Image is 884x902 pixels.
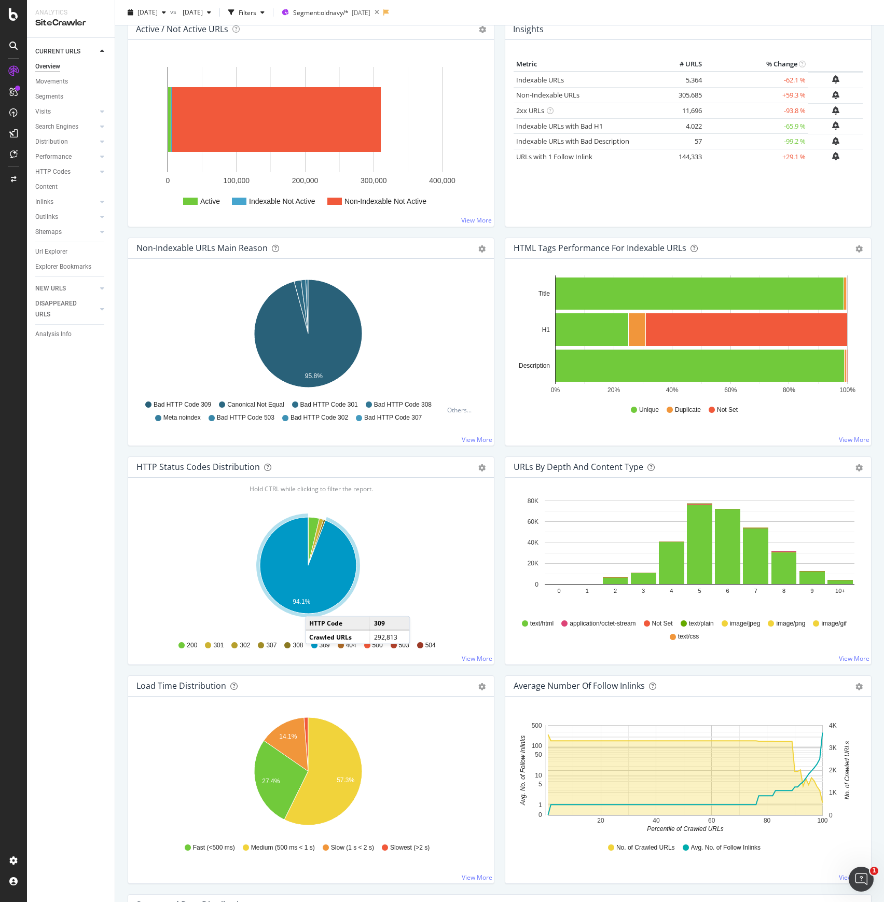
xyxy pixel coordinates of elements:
[35,8,106,17] div: Analytics
[136,713,480,834] div: A chart.
[663,72,705,88] td: 5,364
[689,619,714,628] span: text/plain
[35,91,63,102] div: Segments
[519,362,550,369] text: Description
[639,406,659,414] span: Unique
[35,121,78,132] div: Search Engines
[597,817,604,824] text: 20
[528,560,538,567] text: 20K
[193,843,235,852] span: Fast (<500 ms)
[663,118,705,134] td: 4,022
[306,616,370,630] td: HTTP Code
[346,641,356,650] span: 404
[429,176,455,185] text: 400,000
[200,197,220,205] text: Active
[570,619,636,628] span: application/octet-stream
[35,46,80,57] div: CURRENT URLS
[35,182,107,192] a: Content
[782,588,785,594] text: 8
[262,778,280,785] text: 27.4%
[832,121,839,130] div: bell-plus
[516,90,579,100] a: Non-Indexable URLs
[331,843,374,852] span: Slow (1 s < 2 s)
[538,801,542,808] text: 1
[136,243,268,253] div: Non-Indexable URLs Main Reason
[35,46,97,57] a: CURRENT URLS
[783,386,795,394] text: 80%
[293,641,303,650] span: 308
[663,149,705,164] td: 144,333
[213,641,224,650] span: 301
[691,843,761,852] span: Avg. No. of Follow Inlinks
[832,106,839,115] div: bell-plus
[337,776,354,784] text: 57.3%
[528,518,538,525] text: 60K
[829,722,837,729] text: 4K
[361,176,387,185] text: 300,000
[35,298,97,320] a: DISAPPEARED URLS
[832,152,839,160] div: bell-plus
[462,873,492,882] a: View More
[372,641,383,650] span: 500
[663,103,705,119] td: 11,696
[35,329,72,340] div: Analysis Info
[123,4,170,21] button: [DATE]
[663,57,705,72] th: # URLS
[855,683,863,690] div: gear
[478,245,486,253] div: gear
[730,619,761,628] span: image/jpeg
[240,641,250,650] span: 302
[832,91,839,99] div: bell-plus
[538,781,542,788] text: 5
[479,26,486,33] i: Options
[35,151,97,162] a: Performance
[839,873,869,882] a: View More
[35,197,97,207] a: Inlinks
[705,149,808,164] td: +29.1 %
[652,619,673,628] span: Not Set
[855,245,863,253] div: gear
[514,494,858,615] svg: A chart.
[136,57,480,218] svg: A chart.
[35,329,107,340] a: Analysis Info
[666,386,679,394] text: 40%
[535,751,542,758] text: 50
[535,581,538,588] text: 0
[249,197,315,205] text: Indexable Not Active
[35,76,107,87] a: Movements
[136,275,480,396] svg: A chart.
[35,76,68,87] div: Movements
[675,406,701,414] span: Duplicate
[136,511,480,631] svg: A chart.
[558,588,561,594] text: 0
[35,91,107,102] a: Segments
[528,539,538,546] text: 40K
[35,136,97,147] a: Distribution
[514,275,858,396] svg: A chart.
[538,290,550,297] text: Title
[717,406,738,414] span: Not Set
[670,588,673,594] text: 4
[519,736,527,806] text: Avg. No. of Follow Inlinks
[835,588,845,594] text: 10+
[705,134,808,149] td: -99.2 %
[586,588,589,594] text: 1
[178,8,203,17] span: 2025 Aug. 20th
[279,733,297,740] text: 14.1%
[829,789,837,796] text: 1K
[35,151,72,162] div: Performance
[166,176,170,185] text: 0
[849,867,874,892] iframe: Intercom live chat
[514,713,858,834] svg: A chart.
[266,641,277,650] span: 307
[678,632,699,641] span: text/css
[478,683,486,690] div: gear
[187,641,197,650] span: 200
[35,106,97,117] a: Visits
[614,588,617,594] text: 2
[224,4,269,21] button: Filters
[136,681,226,691] div: Load Time Distribution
